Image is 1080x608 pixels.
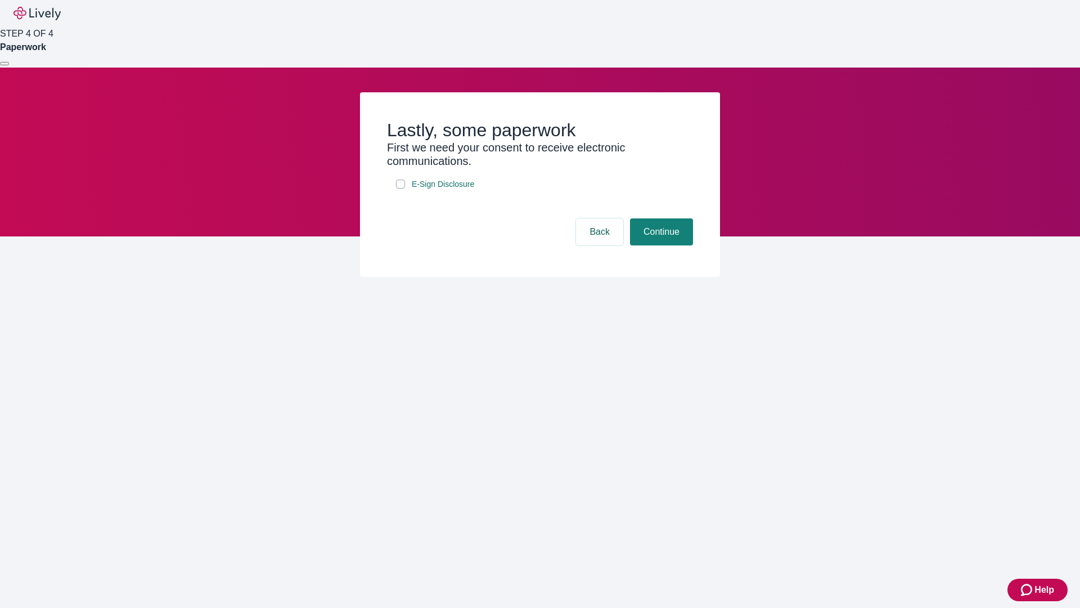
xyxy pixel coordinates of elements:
img: Lively [13,7,61,20]
a: e-sign disclosure document [409,177,476,191]
button: Back [576,218,623,245]
button: Continue [630,218,693,245]
button: Zendesk support iconHelp [1007,579,1068,601]
span: Help [1034,583,1054,597]
h3: First we need your consent to receive electronic communications. [387,141,693,168]
span: E-Sign Disclosure [412,178,474,190]
h2: Lastly, some paperwork [387,119,693,141]
svg: Zendesk support icon [1021,583,1034,597]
